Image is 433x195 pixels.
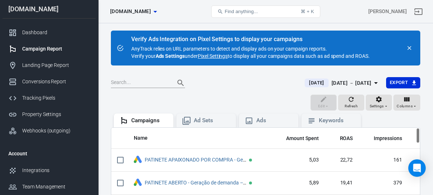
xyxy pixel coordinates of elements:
[131,117,168,124] div: Campaigns
[299,77,386,89] button: [DATE][DATE] － [DATE]
[22,111,90,118] div: Property Settings
[364,134,402,143] span: The number of times your ads were on screen.
[277,134,319,143] span: The estimated total amount of money you've spent on your campaign, ad set or ad during its schedule.
[368,8,407,15] div: Account id: VW6wEJAx
[22,94,90,102] div: Tracking Pixels
[306,79,327,87] span: [DATE]
[410,3,427,20] a: Sign out
[3,179,96,195] a: Team Management
[134,135,157,142] span: Name
[366,95,392,111] button: Settings
[277,156,319,164] span: 5,03
[131,36,370,60] div: AnyTrack relies on URL parameters to detect and display ads on your campaign reports. Verify your...
[3,145,96,162] li: Account
[256,117,293,124] div: Ads
[404,43,414,53] button: close
[286,135,319,142] span: Amount Spent
[22,45,90,53] div: Campaign Report
[345,103,358,110] span: Refresh
[330,179,353,187] span: 19,41
[408,159,426,177] div: Open Intercom Messenger
[393,95,420,111] button: Columns
[22,127,90,135] div: Webhooks (outgoing)
[364,179,402,187] span: 379
[3,41,96,57] a: Campaign Report
[22,167,90,174] div: Integrations
[386,77,420,88] button: Export
[370,103,384,110] span: Settings
[145,157,248,162] span: PATINETE APAIXONADO POR COMPRA - Geração de demanda – 2025-08-13 #6
[3,24,96,41] a: Dashboard
[3,57,96,73] a: Landing Page Report
[319,117,355,124] div: Keywords
[134,135,148,142] span: Name
[110,7,151,16] span: casatech-es.com
[225,9,258,14] span: Find anything...
[22,78,90,85] div: Conversions Report
[340,134,353,143] span: The total return on ad spend
[107,5,160,18] button: [DOMAIN_NAME]
[3,162,96,179] a: Integrations
[194,117,230,124] div: Ad Sets
[397,103,413,110] span: Columns
[330,134,353,143] span: The total return on ad spend
[22,61,90,69] div: Landing Page Report
[198,52,228,60] a: Pixel Settings
[249,159,252,162] span: Active
[277,179,319,187] span: 5,89
[211,5,320,18] button: Find anything...⌘ + K
[111,78,169,88] input: Search...
[145,180,266,186] a: PATINETE ABERTO - Geração de demanda – [DATE] #4
[145,157,312,163] a: PATINETE APAIXONADO POR COMPRA - Geração de demanda – [DATE] #6
[134,156,142,164] div: Google Ads
[22,183,90,191] div: Team Management
[134,179,142,187] div: Google Ads
[374,134,402,143] span: The number of times your ads were on screen.
[332,79,372,88] div: [DATE] － [DATE]
[156,53,185,59] strong: Ads Settings
[249,182,252,184] span: Active
[172,74,189,92] button: Search
[3,73,96,90] a: Conversions Report
[301,9,314,14] div: ⌘ + K
[330,156,353,164] span: 22,72
[286,134,319,143] span: The estimated total amount of money you've spent on your campaign, ad set or ad during its schedule.
[374,135,402,142] span: Impressions
[3,123,96,139] a: Webhooks (outgoing)
[145,180,248,185] span: PATINETE ABERTO - Geração de demanda – 2025-08-13 #4
[22,29,90,36] div: Dashboard
[3,106,96,123] a: Property Settings
[338,95,364,111] button: Refresh
[131,36,370,43] div: Verify Ads Integration on Pixel Settings to display your campaigns
[3,90,96,106] a: Tracking Pixels
[3,6,96,12] div: [DOMAIN_NAME]
[364,156,402,164] span: 161
[340,135,353,142] span: ROAS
